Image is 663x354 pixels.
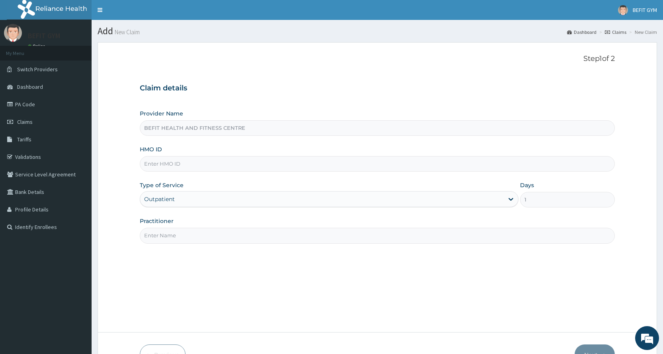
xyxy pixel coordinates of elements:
[140,181,184,189] label: Type of Service
[28,32,60,39] p: BEFIT GYM
[113,29,140,35] small: New Claim
[4,24,22,42] img: User Image
[17,118,33,125] span: Claims
[46,100,110,181] span: We're online!
[520,181,534,189] label: Days
[41,45,134,55] div: Chat with us now
[140,217,174,225] label: Practitioner
[131,4,150,23] div: Minimize live chat window
[98,26,657,36] h1: Add
[633,6,657,14] span: BEFIT GYM
[627,29,657,35] li: New Claim
[4,217,152,245] textarea: Type your message and hit 'Enter'
[618,5,628,15] img: User Image
[28,43,47,49] a: Online
[17,136,31,143] span: Tariffs
[140,228,615,243] input: Enter Name
[17,66,58,73] span: Switch Providers
[15,40,32,60] img: d_794563401_company_1708531726252_794563401
[140,84,615,93] h3: Claim details
[567,29,597,35] a: Dashboard
[140,110,183,117] label: Provider Name
[140,55,615,63] p: Step 1 of 2
[140,145,162,153] label: HMO ID
[605,29,626,35] a: Claims
[140,156,615,172] input: Enter HMO ID
[17,83,43,90] span: Dashboard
